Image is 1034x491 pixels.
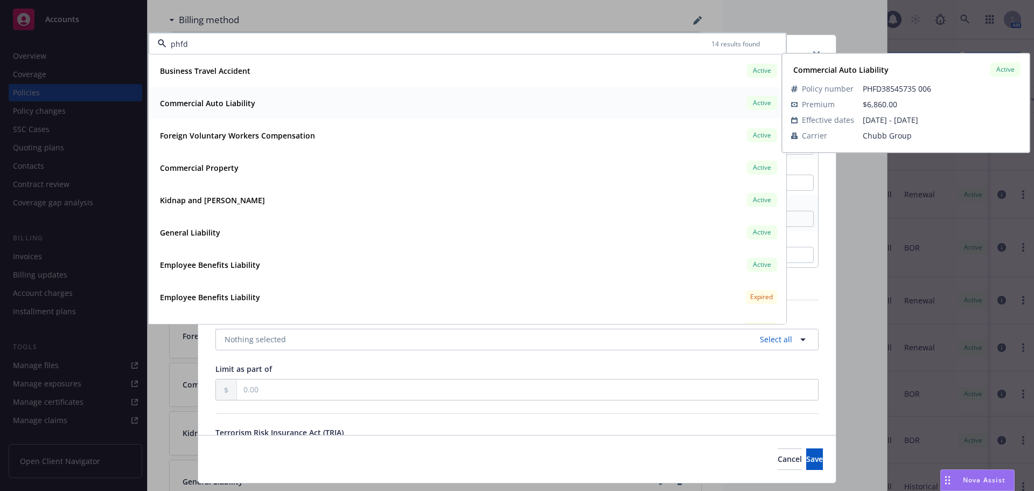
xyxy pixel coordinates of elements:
[160,163,239,173] strong: Commercial Property
[215,427,344,438] span: Terrorism Risk Insurance Act (TRIA)
[225,334,286,345] span: Nothing selected
[711,39,760,49] span: 14 results found
[160,227,220,238] strong: General Liability
[166,38,711,50] input: Filter by keyword
[215,329,819,350] button: Nothing selected
[160,98,255,108] strong: Commercial Auto Liability
[940,469,1015,491] button: Nova Assist
[160,260,260,270] strong: Employee Benefits Liability
[237,379,818,400] input: 0.00
[941,470,954,490] div: Drag to move
[160,66,250,76] strong: Business Travel Accident
[160,292,260,302] strong: Employee Benefits Liability
[160,130,315,141] strong: Foreign Voluntary Workers Compensation
[160,195,265,205] strong: Kidnap and [PERSON_NAME]
[793,65,889,75] strong: Commercial Auto Liability
[995,65,1016,74] span: Active
[215,364,272,374] span: Limit as part of
[963,475,1005,485] span: Nova Assist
